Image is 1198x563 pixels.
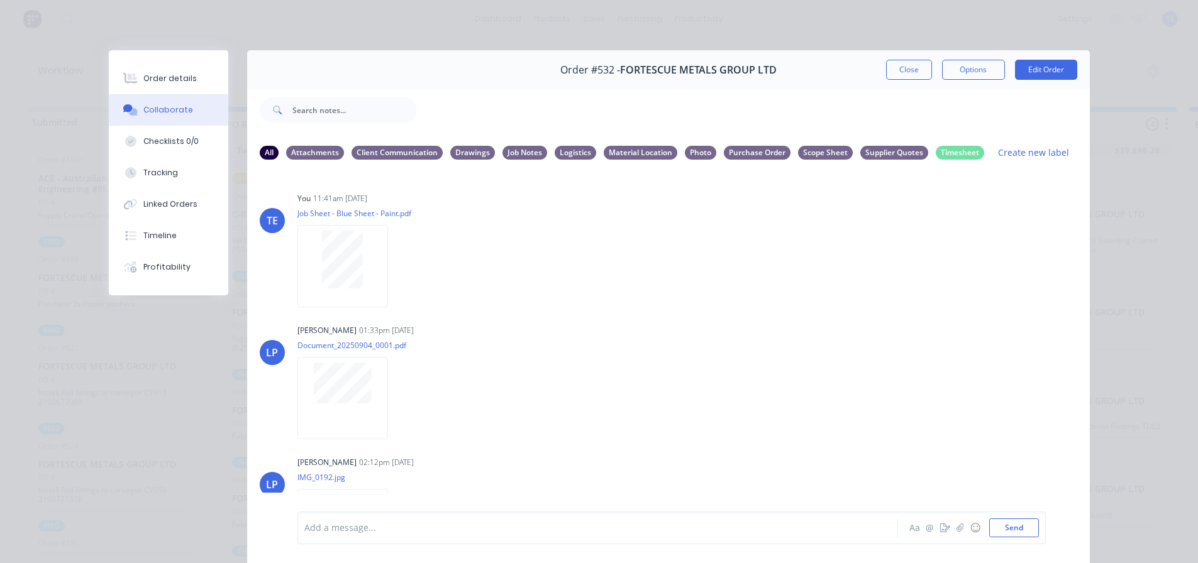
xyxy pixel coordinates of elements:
p: Document_20250904_0001.pdf [297,340,406,351]
div: Attachments [286,146,344,160]
div: Collaborate [143,104,193,116]
div: All [260,146,279,160]
div: Client Communication [352,146,443,160]
button: Checklists 0/0 [109,126,228,157]
button: Options [942,60,1005,80]
div: [PERSON_NAME] [297,457,357,468]
span: Order #532 - [560,64,620,76]
div: 11:41am [DATE] [313,193,367,204]
button: Linked Orders [109,189,228,220]
button: Send [989,518,1039,537]
div: LP [266,345,278,360]
span: FORTESCUE METALS GROUP LTD [620,64,777,76]
button: Profitability [109,251,228,283]
button: ☺ [968,520,983,535]
div: [PERSON_NAME] [297,325,357,336]
div: Scope Sheet [798,146,853,160]
div: 01:33pm [DATE] [359,325,414,336]
input: Search notes... [292,97,417,123]
div: Material Location [604,146,677,160]
div: 02:12pm [DATE] [359,457,414,468]
div: Supplier Quotes [860,146,928,160]
div: Drawings [450,146,495,160]
div: Checklists 0/0 [143,136,199,147]
div: Purchase Order [724,146,790,160]
div: Tracking [143,167,178,178]
button: @ [923,520,938,535]
button: Create new label [992,144,1076,161]
div: You [297,193,311,204]
div: Photo [685,146,716,160]
div: Timeline [143,230,177,241]
button: Timeline [109,220,228,251]
button: Edit Order [1015,60,1077,80]
div: Linked Orders [143,199,197,210]
div: TE [267,213,278,228]
div: Logistics [555,146,596,160]
div: Timesheet [936,146,984,160]
div: Order details [143,73,197,84]
button: Order details [109,63,228,94]
p: IMG_0192.jpg [297,472,401,483]
p: Job Sheet - Blue Sheet - Paint.pdf [297,208,411,219]
button: Close [886,60,932,80]
div: Job Notes [502,146,547,160]
button: Tracking [109,157,228,189]
button: Collaborate [109,94,228,126]
div: Profitability [143,261,191,273]
div: LP [266,477,278,492]
button: Aa [907,520,923,535]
